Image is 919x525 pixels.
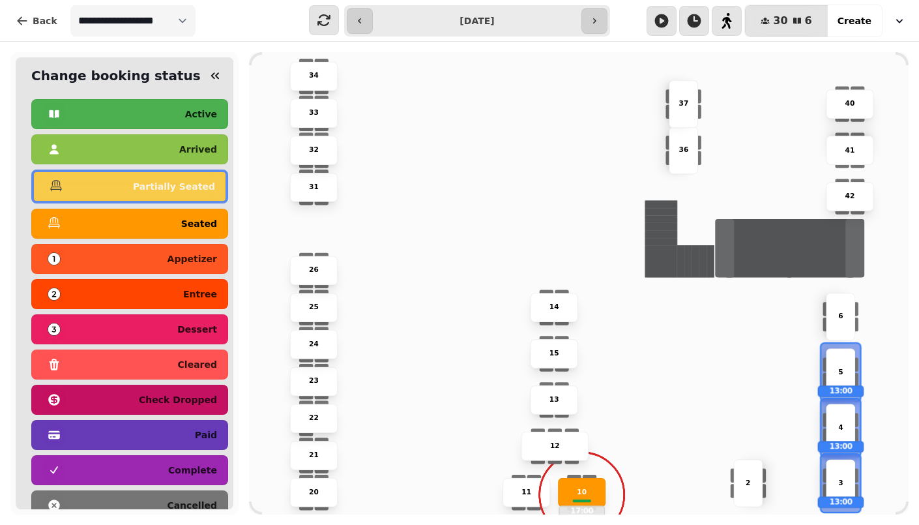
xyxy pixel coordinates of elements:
[178,360,217,369] p: cleared
[838,16,871,25] span: Create
[168,466,217,475] p: complete
[838,311,843,322] p: 6
[309,413,319,423] p: 22
[139,395,217,404] p: check dropped
[195,430,217,440] p: paid
[678,145,688,155] p: 36
[549,395,559,405] p: 13
[133,182,215,191] p: partially seated
[845,191,855,202] p: 42
[309,145,319,155] p: 32
[309,108,319,118] p: 33
[819,386,864,396] p: 13:00
[678,98,688,109] p: 37
[26,67,201,85] h2: Change booking status
[31,455,228,485] button: complete
[309,182,319,192] p: 31
[819,442,864,451] p: 13:00
[845,145,855,155] p: 41
[838,422,843,432] p: 4
[185,110,217,119] p: active
[183,290,217,299] p: entree
[31,350,228,380] button: cleared
[309,450,319,460] p: 21
[773,16,787,26] span: 30
[827,5,882,37] button: Create
[177,325,217,334] p: dessert
[549,302,559,312] p: 14
[819,497,864,507] p: 13:00
[31,490,228,520] button: cancelled
[559,506,604,516] p: 17:00
[31,99,228,129] button: active
[31,314,228,344] button: dessert
[838,367,843,377] p: 5
[31,209,228,239] button: seated
[5,5,68,37] button: Back
[309,376,319,387] p: 23
[168,254,217,263] p: appetizer
[309,265,319,275] p: 26
[31,279,228,309] button: entree
[309,339,319,350] p: 24
[746,478,750,488] p: 2
[31,134,228,164] button: arrived
[521,487,531,498] p: 11
[549,348,559,359] p: 15
[577,487,587,498] p: 10
[181,219,217,228] p: seated
[309,71,319,82] p: 34
[31,244,228,274] button: appetizer
[31,420,228,450] button: paid
[33,16,57,25] span: Back
[805,16,812,26] span: 6
[309,487,319,498] p: 20
[838,478,843,488] p: 3
[179,145,217,154] p: arrived
[31,170,228,203] button: partially seated
[550,441,560,451] p: 12
[167,501,217,510] p: cancelled
[309,302,319,312] p: 25
[31,385,228,415] button: check dropped
[745,5,827,37] button: 306
[845,98,855,109] p: 40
